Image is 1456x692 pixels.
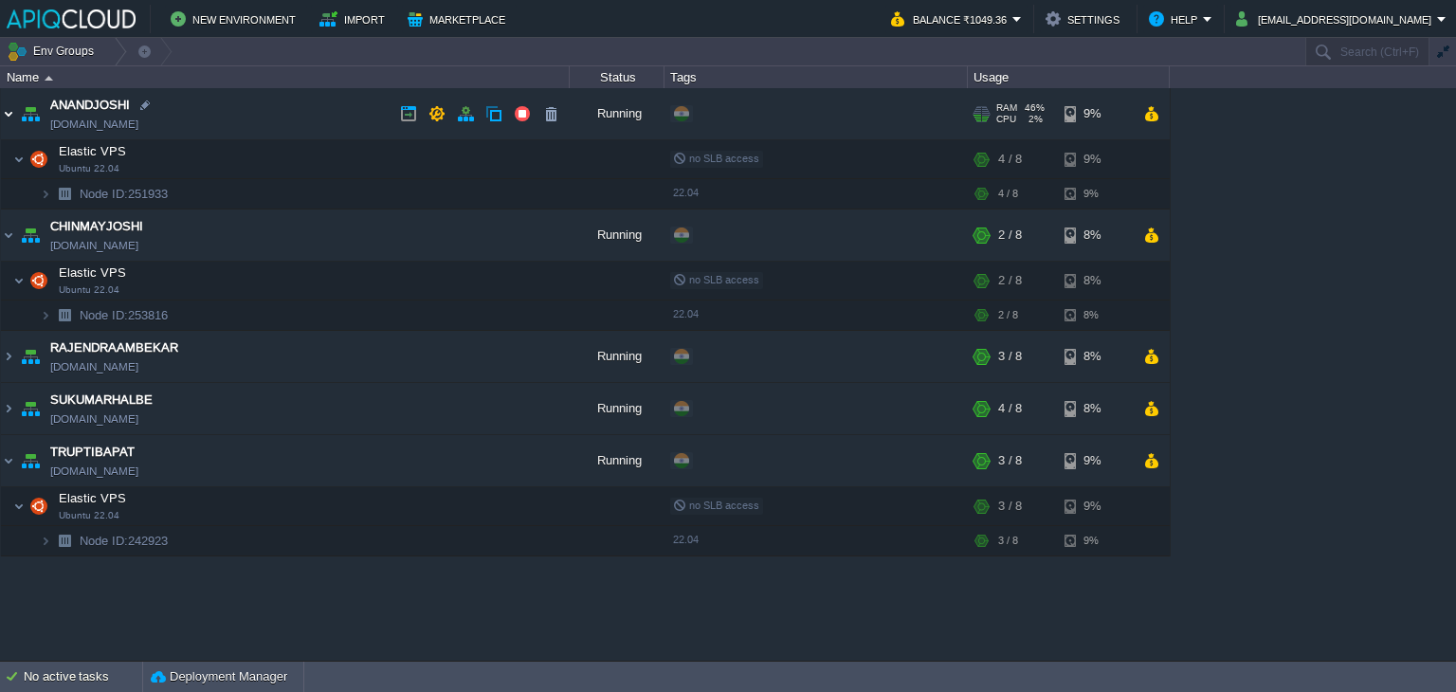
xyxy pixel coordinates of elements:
[998,140,1022,178] div: 4 / 8
[1,435,16,486] img: AMDAwAAAACH5BAEAAAAALAAAAAABAAEAAAICRAEAOw==
[1065,209,1126,261] div: 8%
[50,391,153,410] a: SUKUMARHALBE
[1065,487,1126,525] div: 9%
[319,8,391,30] button: Import
[408,8,511,30] button: Marketplace
[26,140,52,178] img: AMDAwAAAACH5BAEAAAAALAAAAAABAAEAAAICRAEAOw==
[1065,435,1126,486] div: 9%
[50,115,138,134] a: [DOMAIN_NAME]
[1065,179,1126,209] div: 9%
[1,209,16,261] img: AMDAwAAAACH5BAEAAAAALAAAAAABAAEAAAICRAEAOw==
[78,307,171,323] span: 253816
[673,274,759,285] span: no SLB access
[50,96,130,115] a: ANANDJOSHI
[998,435,1022,486] div: 3 / 8
[59,510,119,521] span: Ubuntu 22.04
[50,462,138,481] a: [DOMAIN_NAME]
[1024,114,1043,125] span: 2%
[998,487,1022,525] div: 3 / 8
[1149,8,1203,30] button: Help
[17,435,44,486] img: AMDAwAAAACH5BAEAAAAALAAAAAABAAEAAAICRAEAOw==
[59,284,119,296] span: Ubuntu 22.04
[151,667,287,686] button: Deployment Manager
[51,179,78,209] img: AMDAwAAAACH5BAEAAAAALAAAAAABAAEAAAICRAEAOw==
[570,383,664,434] div: Running
[1236,8,1437,30] button: [EMAIL_ADDRESS][DOMAIN_NAME]
[78,186,171,202] a: Node ID:251933
[1,383,16,434] img: AMDAwAAAACH5BAEAAAAALAAAAAABAAEAAAICRAEAOw==
[57,143,129,159] span: Elastic VPS
[57,490,129,506] span: Elastic VPS
[570,88,664,139] div: Running
[7,38,100,64] button: Env Groups
[969,66,1169,88] div: Usage
[1025,102,1045,114] span: 46%
[665,66,967,88] div: Tags
[17,88,44,139] img: AMDAwAAAACH5BAEAAAAALAAAAAABAAEAAAICRAEAOw==
[570,331,664,382] div: Running
[1065,300,1126,330] div: 8%
[45,76,53,81] img: AMDAwAAAACH5BAEAAAAALAAAAAABAAEAAAICRAEAOw==
[996,102,1017,114] span: RAM
[17,331,44,382] img: AMDAwAAAACH5BAEAAAAALAAAAAABAAEAAAICRAEAOw==
[998,300,1018,330] div: 2 / 8
[40,179,51,209] img: AMDAwAAAACH5BAEAAAAALAAAAAABAAEAAAICRAEAOw==
[78,307,171,323] a: Node ID:253816
[51,300,78,330] img: AMDAwAAAACH5BAEAAAAALAAAAAABAAEAAAICRAEAOw==
[26,262,52,300] img: AMDAwAAAACH5BAEAAAAALAAAAAABAAEAAAICRAEAOw==
[50,236,138,255] a: [DOMAIN_NAME]
[571,66,664,88] div: Status
[80,308,128,322] span: Node ID:
[673,308,699,319] span: 22.04
[1065,331,1126,382] div: 8%
[673,534,699,545] span: 22.04
[80,187,128,201] span: Node ID:
[998,383,1022,434] div: 4 / 8
[998,179,1018,209] div: 4 / 8
[673,187,699,198] span: 22.04
[2,66,569,88] div: Name
[998,262,1022,300] div: 2 / 8
[57,265,129,280] a: Elastic VPSUbuntu 22.04
[1065,88,1126,139] div: 9%
[26,487,52,525] img: AMDAwAAAACH5BAEAAAAALAAAAAABAAEAAAICRAEAOw==
[1065,383,1126,434] div: 8%
[78,533,171,549] a: Node ID:242923
[78,186,171,202] span: 251933
[673,153,759,164] span: no SLB access
[50,410,138,428] a: [DOMAIN_NAME]
[996,114,1016,125] span: CPU
[13,487,25,525] img: AMDAwAAAACH5BAEAAAAALAAAAAABAAEAAAICRAEAOw==
[50,338,178,357] a: RAJENDRAAMBEKAR
[1065,140,1126,178] div: 9%
[998,331,1022,382] div: 3 / 8
[51,526,78,555] img: AMDAwAAAACH5BAEAAAAALAAAAAABAAEAAAICRAEAOw==
[673,500,759,511] span: no SLB access
[17,383,44,434] img: AMDAwAAAACH5BAEAAAAALAAAAAABAAEAAAICRAEAOw==
[570,209,664,261] div: Running
[17,209,44,261] img: AMDAwAAAACH5BAEAAAAALAAAAAABAAEAAAICRAEAOw==
[891,8,1012,30] button: Balance ₹1049.36
[40,526,51,555] img: AMDAwAAAACH5BAEAAAAALAAAAAABAAEAAAICRAEAOw==
[1046,8,1125,30] button: Settings
[1,331,16,382] img: AMDAwAAAACH5BAEAAAAALAAAAAABAAEAAAICRAEAOw==
[50,217,143,236] a: CHINMAYJOSHI
[24,662,142,692] div: No active tasks
[80,534,128,548] span: Node ID:
[57,264,129,281] span: Elastic VPS
[40,300,51,330] img: AMDAwAAAACH5BAEAAAAALAAAAAABAAEAAAICRAEAOw==
[1065,526,1126,555] div: 9%
[50,443,135,462] a: TRUPTIBAPAT
[998,526,1018,555] div: 3 / 8
[57,491,129,505] a: Elastic VPSUbuntu 22.04
[59,163,119,174] span: Ubuntu 22.04
[50,357,138,376] a: [DOMAIN_NAME]
[1065,262,1126,300] div: 8%
[998,209,1022,261] div: 2 / 8
[13,140,25,178] img: AMDAwAAAACH5BAEAAAAALAAAAAABAAEAAAICRAEAOw==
